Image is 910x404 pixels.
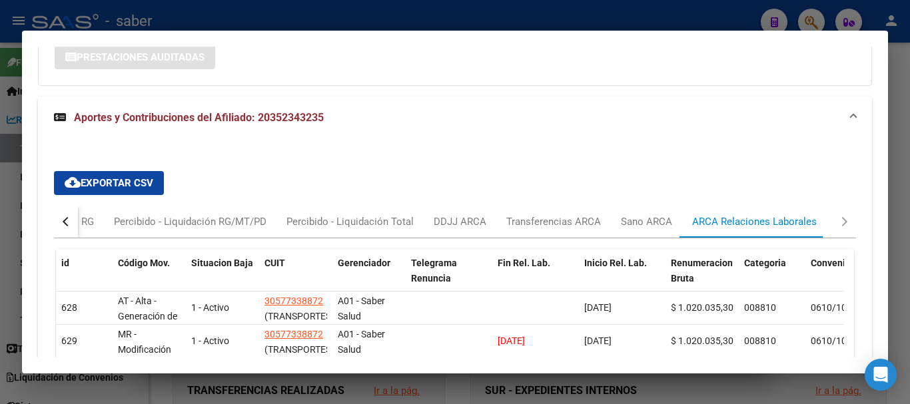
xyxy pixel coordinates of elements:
span: 0610/10 [811,302,847,313]
div: Sano ARCA [621,214,672,229]
span: Código Mov. [118,258,170,268]
span: Exportar CSV [65,177,153,189]
span: Convenio [811,258,851,268]
span: (TRANSPORTES AUTOMOTORES PLUSMAR SA) [264,311,332,352]
span: $ 1.020.035,30 [671,302,733,313]
datatable-header-cell: Gerenciador [332,249,406,307]
span: Inicio Rel. Lab. [584,258,647,268]
datatable-header-cell: Categoria [739,249,805,307]
span: [DATE] [584,335,612,346]
span: 0610/10 [811,335,847,346]
span: CUIT [264,258,285,268]
span: AT - Alta - Generación de clave [118,296,177,337]
datatable-header-cell: Telegrama Renuncia [406,249,492,307]
span: Situacion Baja [191,258,253,268]
datatable-header-cell: Código Mov. [113,249,186,307]
div: Open Intercom Messenger [865,359,897,391]
button: Prestaciones Auditadas [55,45,215,69]
span: Prestaciones Auditadas [77,51,205,63]
span: Categoria [744,258,786,268]
datatable-header-cell: Situacion Baja [186,249,259,307]
span: Aportes y Contribuciones del Afiliado: 20352343235 [74,111,324,124]
datatable-header-cell: Convenio [805,249,872,307]
span: MR - Modificación de datos en la relación CUIT –CUIL [118,329,181,400]
span: id [61,258,69,268]
div: Percibido - Liquidación Total [286,214,414,229]
span: A01 - Saber Salud [338,296,385,321]
span: 1 - Activo [191,302,229,313]
span: 628 [61,302,77,313]
datatable-header-cell: Renumeracion Bruta [666,249,739,307]
span: Telegrama Renuncia [411,258,457,284]
span: Fin Rel. Lab. [498,258,550,268]
datatable-header-cell: Fin Rel. Lab. [492,249,579,307]
span: Renumeracion Bruta [671,258,733,284]
span: [DATE] [498,335,525,346]
div: Percibido - Liquidación RG/MT/PD [114,214,266,229]
span: 30577338872 [264,329,323,339]
mat-expansion-panel-header: Aportes y Contribuciones del Afiliado: 20352343235 [38,97,872,139]
datatable-header-cell: CUIT [259,249,332,307]
span: 008810 [744,335,776,346]
div: Transferencias ARCA [506,214,601,229]
span: (TRANSPORTES AUTOMOTORES PLUSMAR SA) [264,344,332,385]
span: 008810 [744,302,776,313]
span: A01 - Saber Salud [338,329,385,355]
span: $ 1.020.035,30 [671,335,733,346]
datatable-header-cell: id [56,249,113,307]
span: Gerenciador [338,258,390,268]
datatable-header-cell: Inicio Rel. Lab. [579,249,666,307]
button: Exportar CSV [54,171,164,195]
mat-icon: cloud_download [65,174,81,190]
div: DDJJ ARCA [434,214,486,229]
span: 1 - Activo [191,335,229,346]
span: 629 [61,335,77,346]
span: 30577338872 [264,296,323,306]
span: [DATE] [584,302,612,313]
div: ARCA Relaciones Laborales [692,214,817,229]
